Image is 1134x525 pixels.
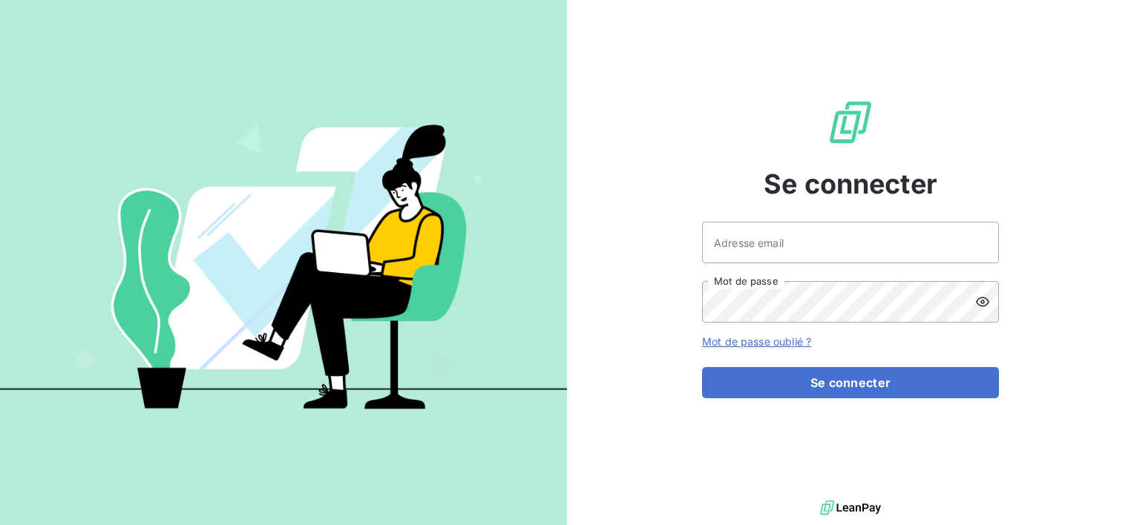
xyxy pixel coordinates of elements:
[820,497,881,519] img: logo
[702,367,999,398] button: Se connecter
[827,99,874,146] img: Logo LeanPay
[702,222,999,263] input: placeholder
[764,164,937,204] span: Se connecter
[702,335,811,348] a: Mot de passe oublié ?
